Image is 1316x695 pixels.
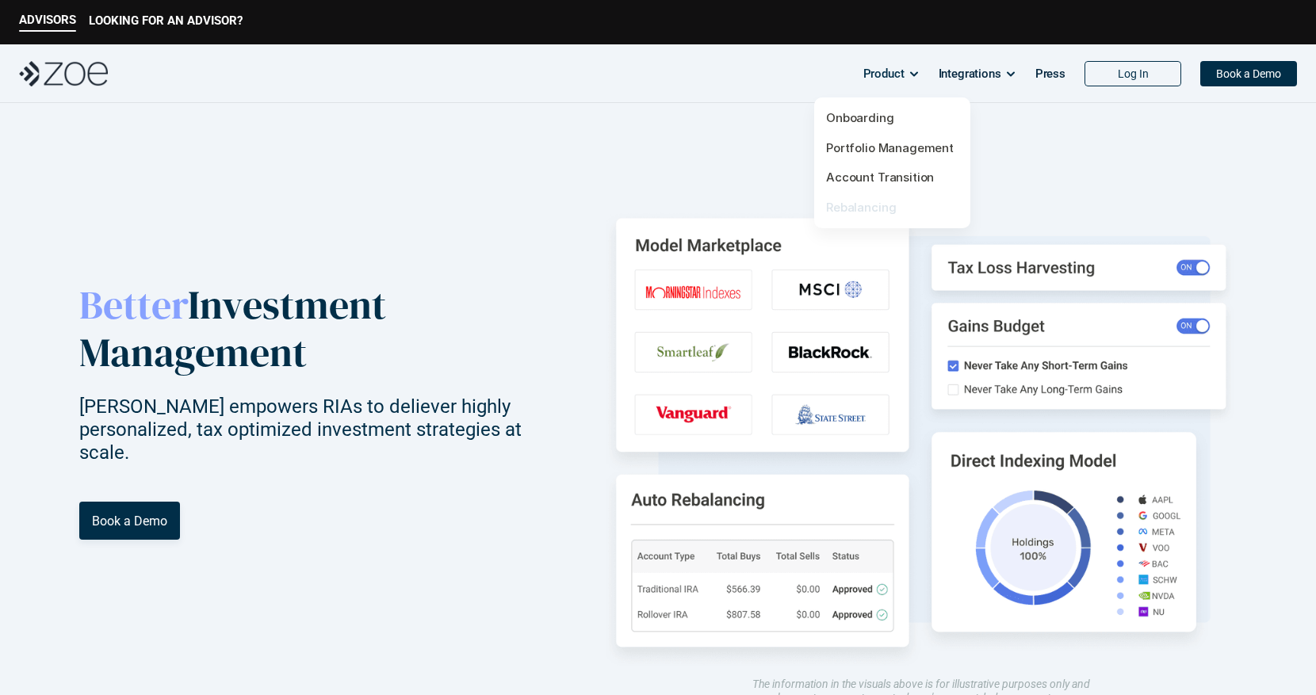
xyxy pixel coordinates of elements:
[863,62,905,86] p: Product
[826,110,894,125] a: Onboarding
[939,62,1001,86] p: Integrations
[79,395,528,464] p: [PERSON_NAME] empowers RIAs to deliever highly personalized, tax optimized investment strategies ...
[826,200,896,215] a: Rebalancing
[89,13,243,28] p: LOOKING FOR AN ADVISOR?
[79,281,564,376] p: Investment Management
[1085,61,1181,86] a: Log In
[826,170,934,185] a: Account Transition
[92,514,167,529] p: Book a Demo
[752,678,1090,690] em: The information in the visuals above is for illustrative purposes only and
[1118,67,1149,81] p: Log In
[1216,67,1281,81] p: Book a Demo
[19,13,76,27] p: ADVISORS
[79,277,188,332] span: Better
[1035,62,1065,86] p: Press
[1200,61,1297,86] a: Book a Demo
[826,140,954,155] a: Portfolio Management
[79,502,180,540] a: Book a Demo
